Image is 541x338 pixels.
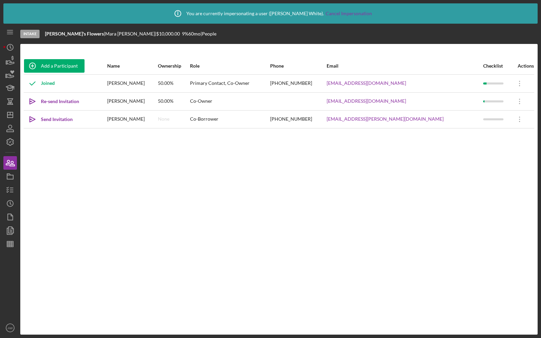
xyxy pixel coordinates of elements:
[105,31,156,37] div: Mara [PERSON_NAME] |
[41,59,78,73] div: Add a Participant
[20,30,40,38] div: Intake
[158,75,189,92] div: 50.00%
[270,63,326,69] div: Phone
[169,5,372,22] div: You are currently impersonating a user ( [PERSON_NAME] White ).
[190,93,269,110] div: Co-Owner
[24,59,85,73] button: Add a Participant
[24,113,79,126] button: Send Invitation
[158,63,189,69] div: Ownership
[107,93,157,110] div: [PERSON_NAME]
[511,63,534,69] div: Actions
[107,111,157,128] div: [PERSON_NAME]
[24,95,86,108] button: Re-send Invitation
[107,75,157,92] div: [PERSON_NAME]
[158,116,169,122] div: None
[41,113,73,126] div: Send Invitation
[327,116,444,122] a: [EMAIL_ADDRESS][PERSON_NAME][DOMAIN_NAME]
[156,31,182,37] div: $10,000.00
[201,31,216,37] div: | People
[326,11,372,16] a: Cancel Impersonation
[327,98,406,104] a: [EMAIL_ADDRESS][DOMAIN_NAME]
[327,63,483,69] div: Email
[270,75,326,92] div: [PHONE_NUMBER]
[41,95,79,108] div: Re-send Invitation
[45,31,105,37] div: |
[190,111,269,128] div: Co-Borrower
[182,31,188,37] div: 9 %
[483,63,510,69] div: Checklist
[190,63,269,69] div: Role
[190,75,269,92] div: Primary Contact, Co-Owner
[107,63,157,69] div: Name
[7,326,13,330] text: AW
[270,111,326,128] div: [PHONE_NUMBER]
[158,93,189,110] div: 50.00%
[24,75,55,92] div: Joined
[45,31,104,37] b: [PERSON_NAME]'s Flowers
[188,31,201,37] div: 60 mo
[3,321,17,335] button: AW
[327,80,406,86] a: [EMAIL_ADDRESS][DOMAIN_NAME]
